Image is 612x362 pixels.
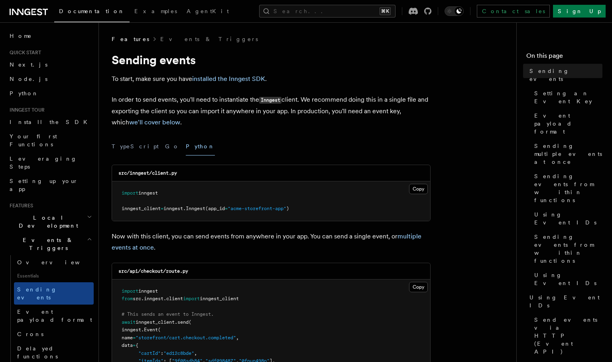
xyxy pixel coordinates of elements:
a: Leveraging Steps [6,151,94,174]
a: Sending multiple events at once [531,139,602,169]
button: TypeScript [112,138,159,155]
a: Examples [130,2,182,22]
a: Sign Up [553,5,606,18]
h1: Sending events [112,53,431,67]
span: inngest_client [200,296,239,301]
span: Using Event IDs [534,211,602,226]
span: Sending events from within functions [534,172,602,204]
span: Using Event IDs [529,293,602,309]
span: Event [144,327,158,332]
a: Sending events from within functions [531,169,602,207]
span: ( [189,319,191,325]
span: Home [10,32,32,40]
span: Features [6,203,33,209]
a: Event payload format [14,305,94,327]
kbd: ⌘K [380,7,391,15]
p: In order to send events, you'll need to instantiate the client. We recommend doing this in a sing... [112,94,431,128]
button: Go [165,138,179,155]
span: Send events via HTTP (Event API) [534,316,602,356]
span: Features [112,35,149,43]
h4: On this page [526,51,602,64]
span: inngest [138,190,158,196]
span: inngest [138,288,158,294]
span: Inngest tour [6,107,45,113]
span: data [122,342,133,348]
code: Inngest [259,97,281,104]
span: "cartId" [138,350,161,356]
span: inngest [163,206,183,211]
span: : [161,350,163,356]
a: Using Event IDs [531,268,602,290]
button: Python [186,138,215,155]
span: send [177,319,189,325]
span: inngest_client [122,206,161,211]
span: Using Event IDs [534,271,602,287]
span: "ed12c8bde" [163,350,194,356]
span: Event payload format [534,112,602,136]
span: Sending events [17,286,57,301]
span: import [122,190,138,196]
span: Install the SDK [10,119,92,125]
span: inngest. [122,327,144,332]
a: Contact sales [477,5,550,18]
span: Crons [17,331,43,337]
span: = [161,206,163,211]
span: Documentation [59,8,125,14]
span: Next.js [10,61,47,68]
a: Documentation [54,2,130,22]
span: . [141,296,144,301]
a: Events & Triggers [160,35,258,43]
span: Sending events from within functions [534,233,602,265]
a: Install the SDK [6,115,94,129]
span: Events & Triggers [6,236,87,252]
span: , [236,335,239,340]
span: (app_id [205,206,225,211]
span: . [163,296,166,301]
span: Node.js [10,76,47,82]
span: from [122,296,133,301]
span: Event payload format [17,309,92,323]
span: client [166,296,183,301]
a: Setting up your app [6,174,94,196]
button: Search...⌘K [259,5,396,18]
span: Quick start [6,49,41,56]
a: installed the Inngest SDK [192,75,265,83]
span: Leveraging Steps [10,155,77,170]
button: Local Development [6,211,94,233]
button: Copy [409,184,428,194]
span: = [133,342,136,348]
span: inngest [144,296,163,301]
span: # This sends an event to Inngest. [122,311,214,317]
span: { [136,342,138,348]
a: Your first Functions [6,129,94,151]
a: Event payload format [531,108,602,139]
button: Toggle dark mode [445,6,464,16]
span: import [183,296,200,301]
span: Sending events [529,67,602,83]
span: name [122,335,133,340]
code: src/api/checkout/route.py [118,268,188,274]
span: inngest_client [136,319,175,325]
a: Sending events from within functions [531,230,602,268]
span: Examples [134,8,177,14]
span: await [122,319,136,325]
span: Sending multiple events at once [534,142,602,166]
a: Using Event IDs [531,207,602,230]
span: src [133,296,141,301]
span: Delayed functions [17,345,58,360]
span: . [175,319,177,325]
a: AgentKit [182,2,234,22]
button: Copy [409,282,428,292]
span: Inngest [186,206,205,211]
a: we'll cover below [129,118,180,126]
span: , [194,350,197,356]
a: Setting an Event Key [531,86,602,108]
span: = [225,206,228,211]
span: "storefront/cart.checkout.completed" [136,335,236,340]
a: Next.js [6,57,94,72]
span: AgentKit [187,8,229,14]
p: Now with this client, you can send events from anywhere in your app. You can send a single event,... [112,231,431,253]
span: Setting an Event Key [534,89,602,105]
button: Events & Triggers [6,233,94,255]
span: import [122,288,138,294]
